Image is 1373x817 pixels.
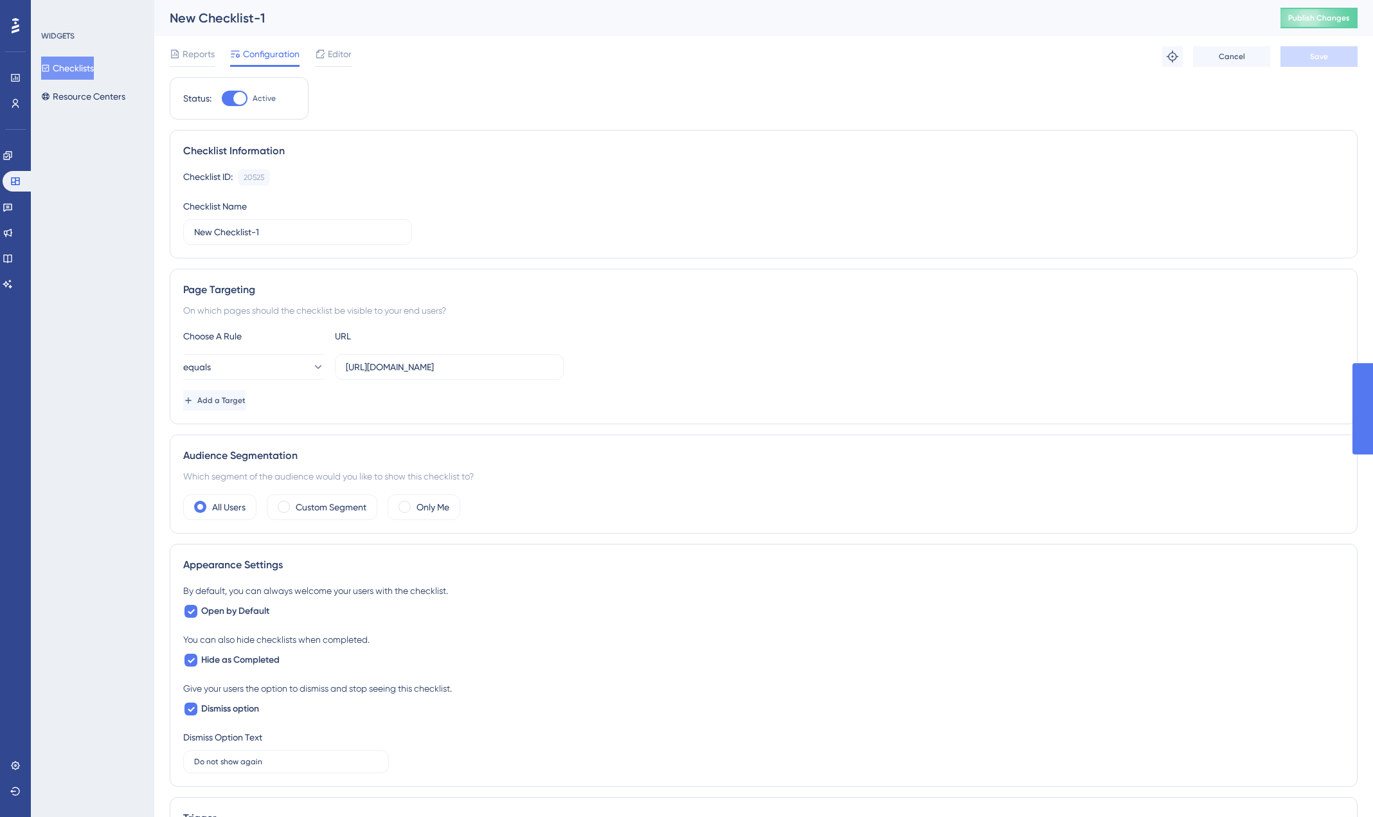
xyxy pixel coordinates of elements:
span: Configuration [243,46,300,62]
label: Custom Segment [296,499,366,515]
div: 20525 [244,172,264,183]
button: equals [183,354,325,380]
span: Dismiss option [201,701,259,717]
label: All Users [212,499,246,515]
span: Open by Default [201,604,269,619]
span: Hide as Completed [201,652,280,668]
button: Cancel [1193,46,1270,67]
div: Status: [183,91,211,106]
div: Choose A Rule [183,328,325,344]
div: Checklist Information [183,143,1344,159]
button: Add a Target [183,390,246,411]
span: Add a Target [197,395,246,406]
span: Publish Changes [1288,13,1350,23]
div: Which segment of the audience would you like to show this checklist to? [183,469,1344,484]
div: You can also hide checklists when completed. [183,632,1344,647]
button: Resource Centers [41,85,125,108]
div: By default, you can always welcome your users with the checklist. [183,583,1344,598]
span: Cancel [1219,51,1245,62]
div: On which pages should the checklist be visible to your end users? [183,303,1344,318]
input: yourwebsite.com/path [346,360,553,374]
span: equals [183,359,211,375]
div: Give your users the option to dismiss and stop seeing this checklist. [183,681,1344,696]
input: Type your Checklist name [194,225,401,239]
label: Only Me [417,499,449,515]
div: Appearance Settings [183,557,1344,573]
input: Type the value [194,757,378,766]
button: Save [1280,46,1358,67]
span: Editor [328,46,352,62]
button: Checklists [41,57,94,80]
div: Checklist Name [183,199,247,214]
div: URL [335,328,476,344]
button: Publish Changes [1280,8,1358,28]
div: New Checklist-1 [170,9,1248,27]
span: Reports [183,46,215,62]
span: Save [1310,51,1328,62]
iframe: UserGuiding AI Assistant Launcher [1319,766,1358,805]
div: Checklist ID: [183,169,233,186]
span: Active [253,93,276,103]
div: Audience Segmentation [183,448,1344,463]
div: WIDGETS [41,31,75,41]
div: Page Targeting [183,282,1344,298]
div: Dismiss Option Text [183,730,262,745]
